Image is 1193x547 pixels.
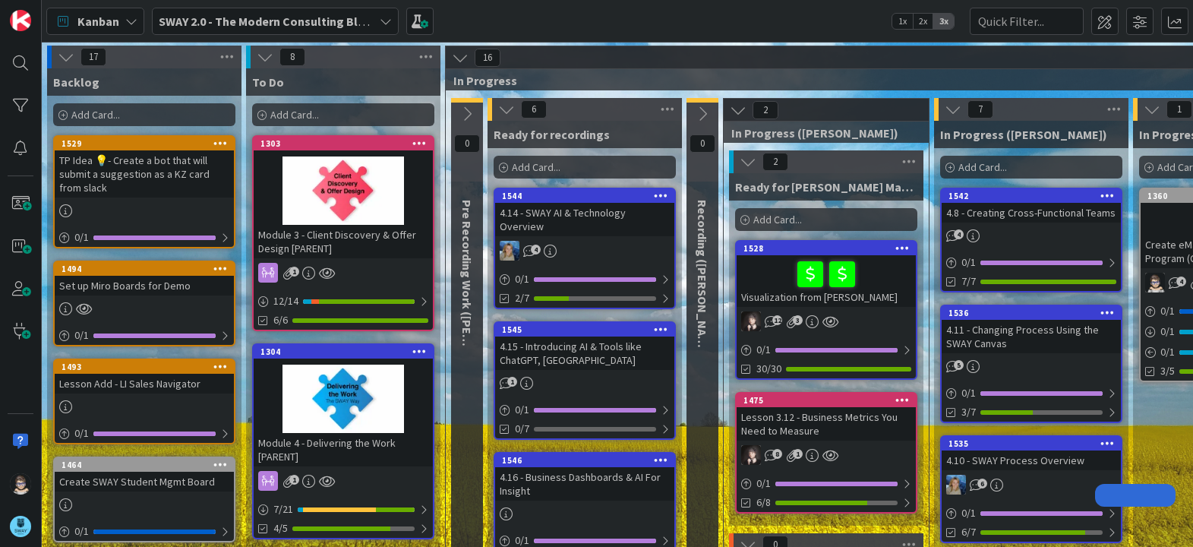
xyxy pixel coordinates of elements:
[55,374,234,394] div: Lesson Add - LI Sales Navigator
[55,137,234,198] div: 1529TP Idea 💡- Create a bot that will submit a suggestion as a KZ card from slack
[521,100,547,119] span: 6
[53,74,99,90] span: Backlog
[940,305,1122,423] a: 15364.11 - Changing Process Using the SWAY Canvas0/13/7
[500,241,519,261] img: MA
[942,504,1121,523] div: 0/1
[793,315,803,325] span: 3
[74,523,89,539] span: 0 / 1
[62,362,234,372] div: 1493
[252,135,434,331] a: 1303Module 3 - Client Discovery & Offer Design [PARENT]12/146/6
[948,191,1121,201] div: 1542
[735,240,917,380] a: 1528Visualization from [PERSON_NAME]BN0/130/30
[753,213,802,226] span: Add Card...
[737,242,916,307] div: 1528Visualization from [PERSON_NAME]
[913,14,933,29] span: 2x
[273,312,288,328] span: 6/6
[62,138,234,149] div: 1529
[454,134,480,153] span: 0
[74,425,89,441] span: 0 / 1
[252,343,434,539] a: 1304Module 4 - Delivering the Work [PARENT]7/214/5
[475,49,500,67] span: 16
[933,14,954,29] span: 3x
[254,433,433,466] div: Module 4 - Delivering the Work [PARENT]
[741,311,761,331] img: BN
[260,346,433,357] div: 1304
[756,495,771,511] span: 6/8
[252,74,284,90] span: To Do
[77,12,119,30] span: Kanban
[53,359,235,444] a: 1493Lesson Add - LI Sales Navigator0/1
[737,394,916,407] div: 1475
[1160,344,1175,360] span: 0 / 1
[494,127,610,142] span: Ready for recordings
[55,458,234,492] div: 1464Create SWAY Student Mgmt Board
[71,108,120,122] span: Add Card...
[289,267,299,277] span: 1
[495,400,674,419] div: 0/1
[756,361,781,377] span: 30/30
[892,14,913,29] span: 1x
[495,189,674,236] div: 15444.14 - SWAY AI & Technology Overview
[62,460,234,470] div: 1464
[942,253,1121,272] div: 0/1
[737,255,916,307] div: Visualization from [PERSON_NAME]
[279,48,305,66] span: 8
[55,360,234,374] div: 1493
[495,454,674,501] div: 15464.16 - Business Dashboards & AI For Insight
[55,137,234,150] div: 1529
[254,345,433,466] div: 1304Module 4 - Delivering the Work [PARENT]
[1176,277,1186,286] span: 4
[1160,303,1175,319] span: 0 / 1
[735,179,917,194] span: Ready for Barb Magic
[495,203,674,236] div: 4.14 - SWAY AI & Technology Overview
[515,402,529,418] span: 0 / 1
[954,229,964,239] span: 4
[254,500,433,519] div: 7/21
[74,327,89,343] span: 0 / 1
[531,245,541,255] span: 4
[55,522,234,541] div: 0/1
[942,306,1121,320] div: 1536
[62,264,234,274] div: 1494
[948,308,1121,318] div: 1536
[254,345,433,359] div: 1304
[756,476,771,492] span: 0 / 1
[958,160,1007,174] span: Add Card...
[55,150,234,198] div: TP Idea 💡- Create a bot that will submit a suggestion as a KZ card from slack
[737,394,916,441] div: 1475Lesson 3.12 - Business Metrics You Need to Measure
[954,360,964,370] span: 5
[495,467,674,501] div: 4.16 - Business Dashboards & AI For Insight
[762,153,788,171] span: 2
[942,189,1121,203] div: 1542
[772,449,782,459] span: 8
[74,229,89,245] span: 0 / 1
[502,191,674,201] div: 1544
[970,8,1084,35] input: Quick Filter...
[515,290,529,306] span: 2/7
[731,125,910,141] span: In Progress (Barb)
[254,225,433,258] div: Module 3 - Client Discovery & Offer Design [PARENT]
[254,292,433,311] div: 12/14
[53,135,235,248] a: 1529TP Idea 💡- Create a bot that will submit a suggestion as a KZ card from slack0/1
[753,101,778,119] span: 2
[942,306,1121,353] div: 15364.11 - Changing Process Using the SWAY Canvas
[737,474,916,493] div: 0/1
[502,324,674,335] div: 1545
[735,392,917,514] a: 1475Lesson 3.12 - Business Metrics You Need to MeasureBN0/16/8
[743,395,916,406] div: 1475
[55,262,234,276] div: 1494
[961,524,976,540] span: 6/7
[273,501,293,517] span: 7 / 21
[695,200,710,360] span: Recording (Marina)
[495,241,674,261] div: MA
[55,326,234,345] div: 0/1
[942,475,1121,495] div: MA
[254,137,433,258] div: 1303Module 3 - Client Discovery & Offer Design [PARENT]
[260,138,433,149] div: 1303
[737,445,916,465] div: BN
[942,320,1121,353] div: 4.11 - Changing Process Using the SWAY Canvas
[495,189,674,203] div: 1544
[254,137,433,150] div: 1303
[55,458,234,472] div: 1464
[942,451,1121,470] div: 4.10 - SWAY Process Overview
